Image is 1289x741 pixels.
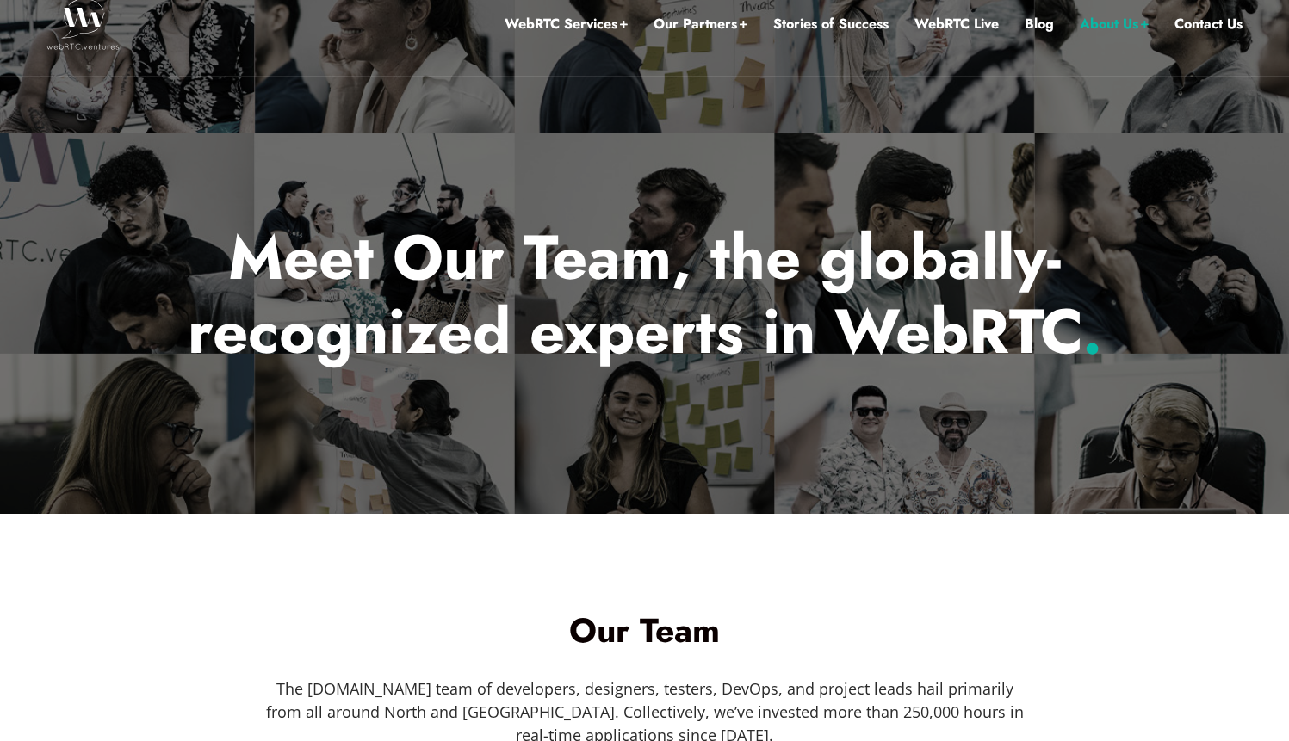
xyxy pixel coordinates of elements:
a: Contact Us [1174,13,1243,35]
span: . [1082,287,1102,376]
a: Blog [1025,13,1054,35]
a: About Us [1080,13,1149,35]
a: WebRTC Live [914,13,999,35]
p: Meet Our Team, the globally-recognized experts in WebRTC [140,220,1149,369]
a: WebRTC Services [505,13,628,35]
h1: Our Team [163,614,1127,647]
a: Stories of Success [773,13,889,35]
a: Our Partners [654,13,747,35]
